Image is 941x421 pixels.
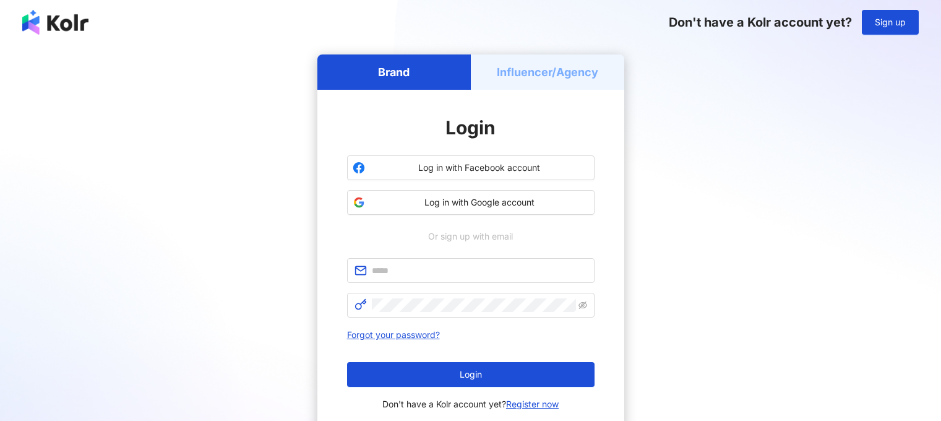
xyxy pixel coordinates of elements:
[445,116,496,139] span: Login
[22,10,88,35] img: logo
[382,397,559,412] span: Don't have a Kolr account yet?
[578,301,587,310] span: eye-invisible
[347,155,595,180] button: Log in with Facebook account
[370,162,589,174] span: Log in with Facebook account
[669,15,852,30] span: Don't have a Kolr account yet?
[419,230,522,243] span: Or sign up with email
[875,17,906,27] span: Sign up
[347,362,595,387] button: Login
[497,64,598,80] h5: Influencer/Agency
[347,329,440,340] a: Forgot your password?
[506,399,559,409] a: Register now
[370,196,589,209] span: Log in with Google account
[347,190,595,215] button: Log in with Google account
[862,10,919,35] button: Sign up
[460,370,482,380] span: Login
[378,64,410,80] h5: Brand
